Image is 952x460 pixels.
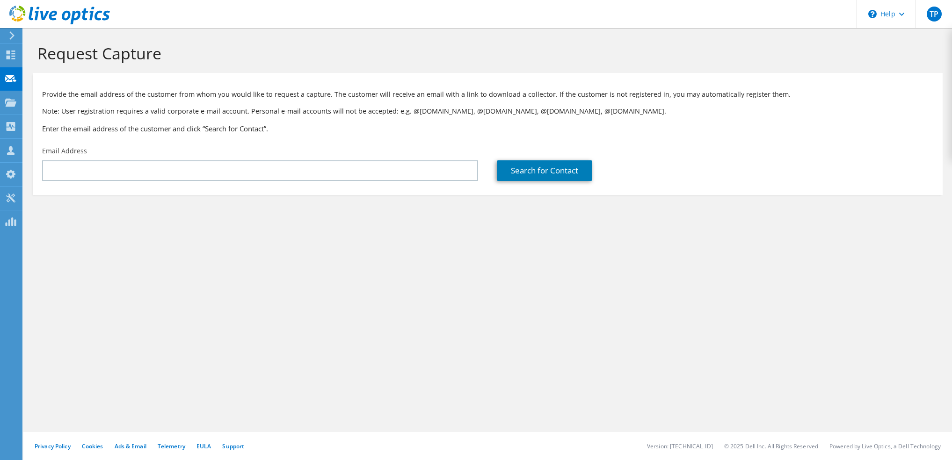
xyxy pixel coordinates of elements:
[868,10,877,18] svg: \n
[158,442,185,450] a: Telemetry
[37,43,933,63] h1: Request Capture
[42,146,87,156] label: Email Address
[82,442,103,450] a: Cookies
[829,442,941,450] li: Powered by Live Optics, a Dell Technology
[196,442,211,450] a: EULA
[115,442,146,450] a: Ads & Email
[927,7,942,22] span: TP
[647,442,713,450] li: Version: [TECHNICAL_ID]
[222,442,244,450] a: Support
[42,106,933,116] p: Note: User registration requires a valid corporate e-mail account. Personal e-mail accounts will ...
[497,160,592,181] a: Search for Contact
[42,89,933,100] p: Provide the email address of the customer from whom you would like to request a capture. The cust...
[42,123,933,134] h3: Enter the email address of the customer and click “Search for Contact”.
[724,442,818,450] li: © 2025 Dell Inc. All Rights Reserved
[35,442,71,450] a: Privacy Policy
